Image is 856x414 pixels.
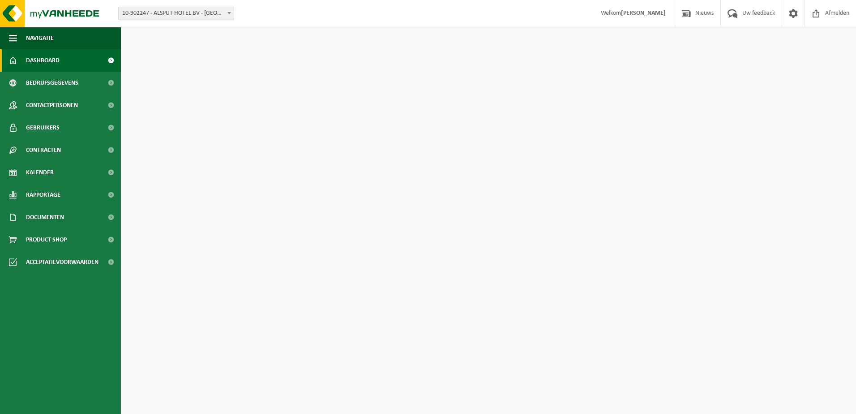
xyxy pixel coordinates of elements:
span: Navigatie [26,27,54,49]
span: Documenten [26,206,64,229]
span: Rapportage [26,184,60,206]
span: Contracten [26,139,61,161]
span: 10-902247 - ALSPUT HOTEL BV - HALLE [118,7,234,20]
span: Kalender [26,161,54,184]
span: Contactpersonen [26,94,78,116]
span: Acceptatievoorwaarden [26,251,98,273]
span: Product Shop [26,229,67,251]
span: Dashboard [26,49,60,72]
span: Bedrijfsgegevens [26,72,78,94]
span: Gebruikers [26,116,60,139]
span: 10-902247 - ALSPUT HOTEL BV - HALLE [119,7,234,20]
strong: [PERSON_NAME] [621,10,666,17]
